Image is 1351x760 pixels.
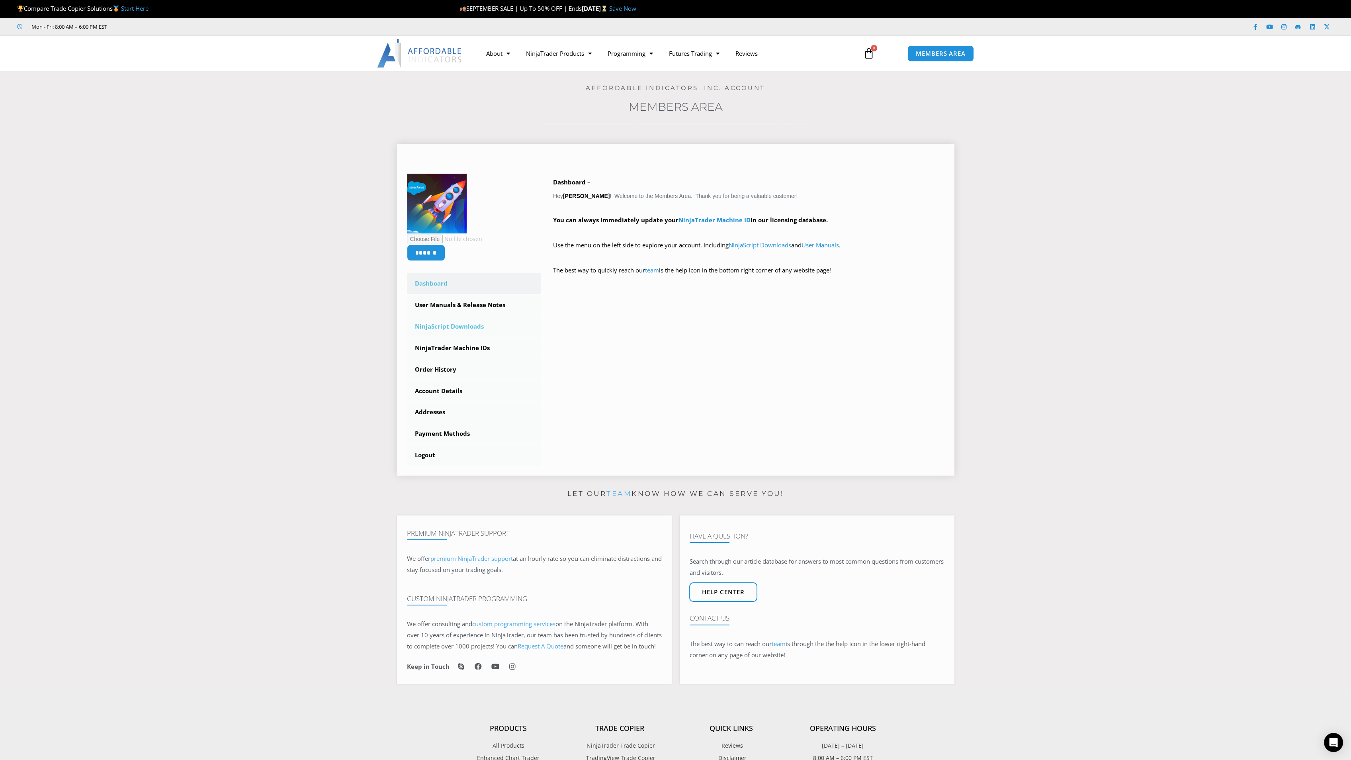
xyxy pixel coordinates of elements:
[121,4,149,12] a: Start Here
[113,6,119,12] img: 🥇
[787,740,899,751] p: [DATE] – [DATE]
[586,84,765,92] a: Affordable Indicators, Inc. Account
[553,177,944,287] div: Hey ! Welcome to the Members Area. Thank you for being a valuable customer!
[407,381,542,402] a: Account Details
[407,402,542,423] a: Addresses
[407,359,542,380] a: Order History
[690,614,944,622] h4: Contact Us
[661,44,727,63] a: Futures Trading
[493,740,524,751] span: All Products
[772,640,786,648] a: team
[678,216,751,224] a: NinjaTrader Machine ID
[407,554,662,574] span: at an hourly rate so you can eliminate distractions and stay focused on your trading goals.
[676,724,787,733] h4: Quick Links
[407,620,555,628] span: We offer consulting and
[690,532,944,540] h4: Have A Question?
[518,44,600,63] a: NinjaTrader Products
[676,740,787,751] a: Reviews
[564,740,676,751] a: NinjaTrader Trade Copier
[407,595,662,603] h4: Custom NinjaTrader Programming
[407,663,450,670] h6: Keep in Touch
[407,445,542,466] a: Logout
[478,44,854,63] nav: Menu
[553,216,828,224] strong: You can always immediately update your in our licensing database.
[916,51,966,57] span: MEMBERS AREA
[729,241,791,249] a: NinjaScript Downloads
[553,240,944,262] p: Use the menu on the left side to explore your account, including and .
[407,273,542,294] a: Dashboard
[453,740,564,751] a: All Products
[407,423,542,444] a: Payment Methods
[553,265,944,287] p: The best way to quickly reach our is the help icon in the bottom right corner of any website page!
[407,174,467,233] img: 1acc5d9c7e92b2525f255721042a4d1170e4d08d9b53877e09c80ad61e6aa6a5
[17,4,149,12] span: Compare Trade Copier Solutions
[690,556,944,578] p: Search through our article database for answers to most common questions from customers and visit...
[690,639,944,661] p: The best way to can reach our is through the the help icon in the lower right-hand corner on any ...
[645,266,659,274] a: team
[407,338,542,358] a: NinjaTrader Machine IDs
[460,6,466,12] img: 🍂
[719,740,743,751] span: Reviews
[1324,733,1343,752] div: Open Intercom Messenger
[407,295,542,315] a: User Manuals & Release Notes
[430,554,513,562] a: premium NinjaTrader support
[118,23,238,31] iframe: Customer reviews powered by Trustpilot
[407,620,662,650] span: on the NinjaTrader platform. With over 10 years of experience in NinjaTrader, our team has been t...
[397,488,954,500] p: Let our know how we can serve you!
[689,582,757,602] a: Help center
[601,6,607,12] img: ⌛
[459,4,582,12] span: SEPTEMBER SALE | Up To 50% OFF | Ends
[629,100,723,114] a: Members Area
[472,620,555,628] a: custom programming services
[802,241,839,249] a: User Manuals
[871,45,877,51] span: 0
[727,44,766,63] a: Reviews
[407,273,542,466] nav: Account pages
[407,529,662,537] h4: Premium NinjaTrader Support
[600,44,661,63] a: Programming
[606,490,632,498] a: team
[407,554,430,562] span: We offer
[787,724,899,733] h4: Operating Hours
[609,4,636,12] a: Save Now
[851,42,886,65] a: 0
[553,178,590,186] b: Dashboard –
[18,6,23,12] img: 🏆
[518,642,563,650] a: Request A Quote
[563,193,610,199] strong: [PERSON_NAME]
[582,4,609,12] strong: [DATE]
[702,589,745,595] span: Help center
[907,45,974,62] a: MEMBERS AREA
[377,39,463,68] img: LogoAI | Affordable Indicators – NinjaTrader
[29,22,107,31] span: Mon - Fri: 8:00 AM – 6:00 PM EST
[564,724,676,733] h4: Trade Copier
[453,724,564,733] h4: Products
[478,44,518,63] a: About
[407,316,542,337] a: NinjaScript Downloads
[585,740,655,751] span: NinjaTrader Trade Copier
